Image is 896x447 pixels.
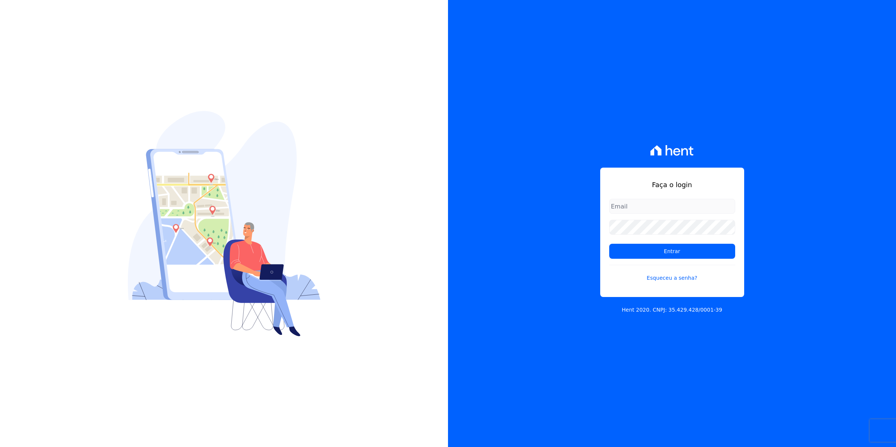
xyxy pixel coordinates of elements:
h1: Faça o login [609,180,735,190]
input: Entrar [609,244,735,259]
a: Esqueceu a senha? [609,265,735,282]
input: Email [609,199,735,214]
img: Login [128,111,321,336]
p: Hent 2020. CNPJ: 35.429.428/0001-39 [622,306,722,314]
